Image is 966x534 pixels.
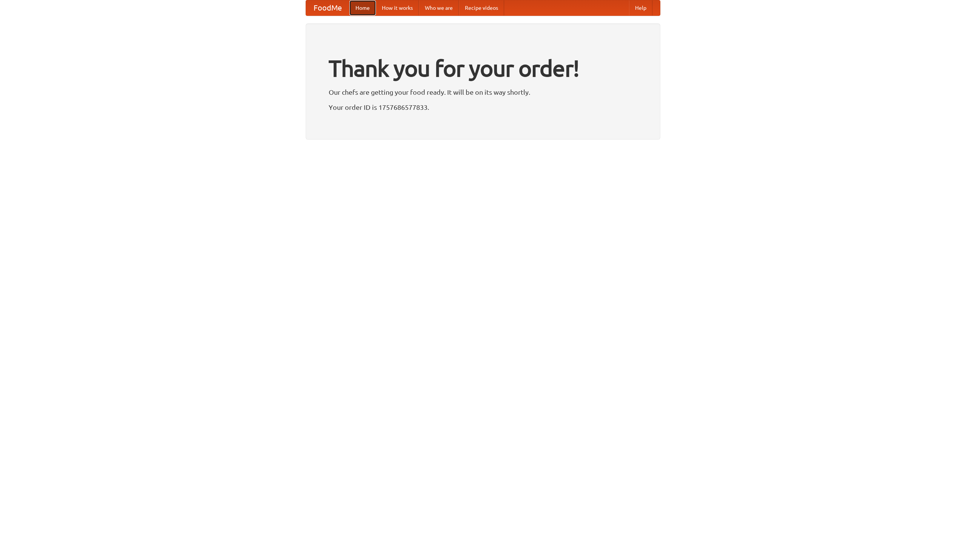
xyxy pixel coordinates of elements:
[419,0,459,15] a: Who we are
[329,86,637,98] p: Our chefs are getting your food ready. It will be on its way shortly.
[349,0,376,15] a: Home
[629,0,652,15] a: Help
[329,102,637,113] p: Your order ID is 1757686577833.
[459,0,504,15] a: Recipe videos
[329,50,637,86] h1: Thank you for your order!
[376,0,419,15] a: How it works
[306,0,349,15] a: FoodMe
